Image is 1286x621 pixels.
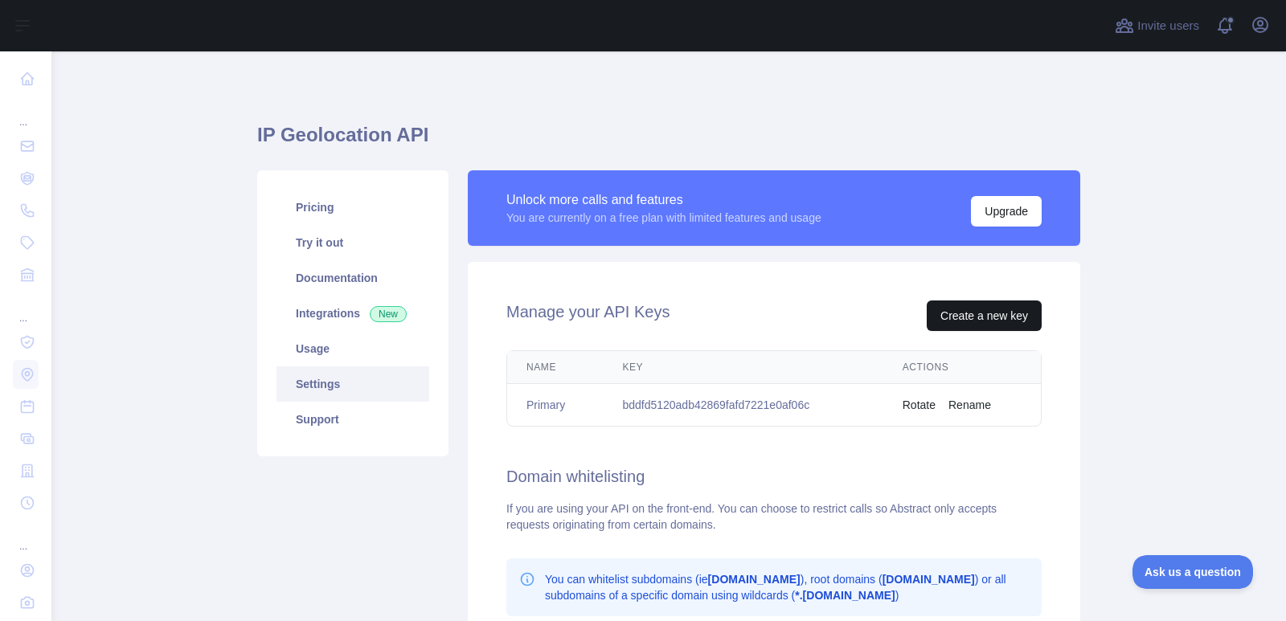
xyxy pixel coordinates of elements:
[13,521,39,553] div: ...
[276,296,429,331] a: Integrations New
[903,397,936,413] button: Rotate
[883,573,975,586] b: [DOMAIN_NAME]
[507,351,603,384] th: Name
[603,351,883,384] th: Key
[708,573,801,586] b: [DOMAIN_NAME]
[13,292,39,325] div: ...
[506,465,1042,488] h2: Domain whitelisting
[948,397,991,413] button: Rename
[927,300,1042,331] button: Create a new key
[257,122,1080,161] h1: IP Geolocation API
[13,96,39,129] div: ...
[506,500,1042,533] div: If you are using your API on the front-end. You can choose to restrict calls so Abstract only acc...
[883,351,1041,384] th: Actions
[506,300,670,331] h2: Manage your API Keys
[276,260,429,296] a: Documentation
[370,306,407,322] span: New
[1132,555,1254,589] iframe: Toggle Customer Support
[545,571,1029,603] p: You can whitelist subdomains (ie ), root domains ( ) or all subdomains of a specific domain using...
[506,190,821,210] div: Unlock more calls and features
[795,589,895,602] b: *.[DOMAIN_NAME]
[1137,17,1199,35] span: Invite users
[506,210,821,226] div: You are currently on a free plan with limited features and usage
[276,331,429,366] a: Usage
[276,402,429,437] a: Support
[276,366,429,402] a: Settings
[276,190,429,225] a: Pricing
[603,384,883,427] td: bddfd5120adb42869fafd7221e0af06c
[1112,13,1202,39] button: Invite users
[507,384,603,427] td: Primary
[276,225,429,260] a: Try it out
[971,196,1042,227] button: Upgrade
